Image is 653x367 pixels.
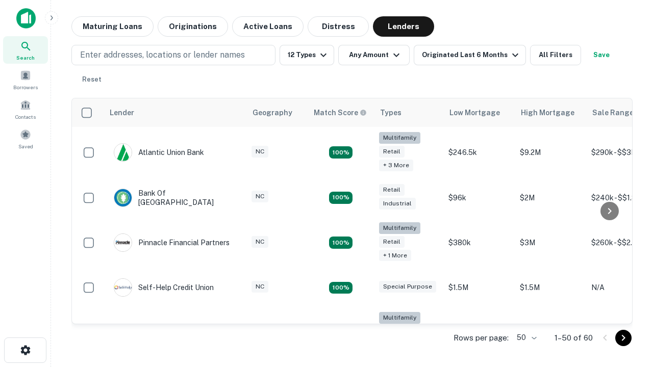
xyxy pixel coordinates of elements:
[329,146,353,159] div: Matching Properties: 10, hasApolloMatch: undefined
[114,278,214,297] div: Self-help Credit Union
[379,250,411,261] div: + 1 more
[3,66,48,93] a: Borrowers
[308,98,374,127] th: Capitalize uses an advanced AI algorithm to match your search with the best lender. The match sco...
[114,234,132,251] img: picture
[314,107,367,118] div: Capitalize uses an advanced AI algorithm to match your search with the best lender. The match sco...
[379,236,405,248] div: Retail
[16,8,36,29] img: capitalize-icon.png
[530,45,581,65] button: All Filters
[110,107,134,119] div: Lender
[252,191,268,202] div: NC
[232,16,304,37] button: Active Loans
[80,49,245,61] p: Enter addresses, locations or lender names
[515,217,586,269] td: $3M
[252,146,268,158] div: NC
[114,233,230,252] div: Pinnacle Financial Partners
[329,237,353,249] div: Matching Properties: 17, hasApolloMatch: undefined
[158,16,228,37] button: Originations
[513,330,538,345] div: 50
[379,160,413,171] div: + 3 more
[373,16,434,37] button: Lenders
[15,113,36,121] span: Contacts
[454,332,509,344] p: Rows per page:
[592,107,634,119] div: Sale Range
[602,253,653,302] iframe: Chat Widget
[515,98,586,127] th: High Mortgage
[18,142,33,150] span: Saved
[13,83,38,91] span: Borrowers
[252,236,268,248] div: NC
[308,16,369,37] button: Distress
[338,45,410,65] button: Any Amount
[314,107,365,118] h6: Match Score
[443,307,515,358] td: $246k
[379,146,405,158] div: Retail
[71,45,275,65] button: Enter addresses, locations or lender names
[76,69,108,90] button: Reset
[3,36,48,64] a: Search
[114,143,204,162] div: Atlantic Union Bank
[380,107,401,119] div: Types
[555,332,593,344] p: 1–50 of 60
[422,49,521,61] div: Originated Last 6 Months
[443,127,515,178] td: $246.5k
[246,98,308,127] th: Geography
[114,144,132,161] img: picture
[104,98,246,127] th: Lender
[515,178,586,217] td: $2M
[114,324,196,342] div: The Fidelity Bank
[443,268,515,307] td: $1.5M
[3,95,48,123] a: Contacts
[379,312,420,324] div: Multifamily
[3,125,48,152] a: Saved
[379,281,436,293] div: Special Purpose
[329,282,353,294] div: Matching Properties: 11, hasApolloMatch: undefined
[585,45,618,65] button: Save your search to get updates of matches that match your search criteria.
[615,330,632,346] button: Go to next page
[114,189,132,206] img: picture
[379,222,420,234] div: Multifamily
[379,132,420,144] div: Multifamily
[16,54,35,62] span: Search
[515,307,586,358] td: $3.2M
[329,192,353,204] div: Matching Properties: 15, hasApolloMatch: undefined
[414,45,526,65] button: Originated Last 6 Months
[443,178,515,217] td: $96k
[521,107,574,119] div: High Mortgage
[515,268,586,307] td: $1.5M
[449,107,500,119] div: Low Mortgage
[71,16,154,37] button: Maturing Loans
[280,45,334,65] button: 12 Types
[443,98,515,127] th: Low Mortgage
[515,127,586,178] td: $9.2M
[374,98,443,127] th: Types
[114,279,132,296] img: picture
[379,198,416,209] div: Industrial
[114,189,236,207] div: Bank Of [GEOGRAPHIC_DATA]
[443,217,515,269] td: $380k
[252,281,268,293] div: NC
[379,184,405,196] div: Retail
[253,107,292,119] div: Geography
